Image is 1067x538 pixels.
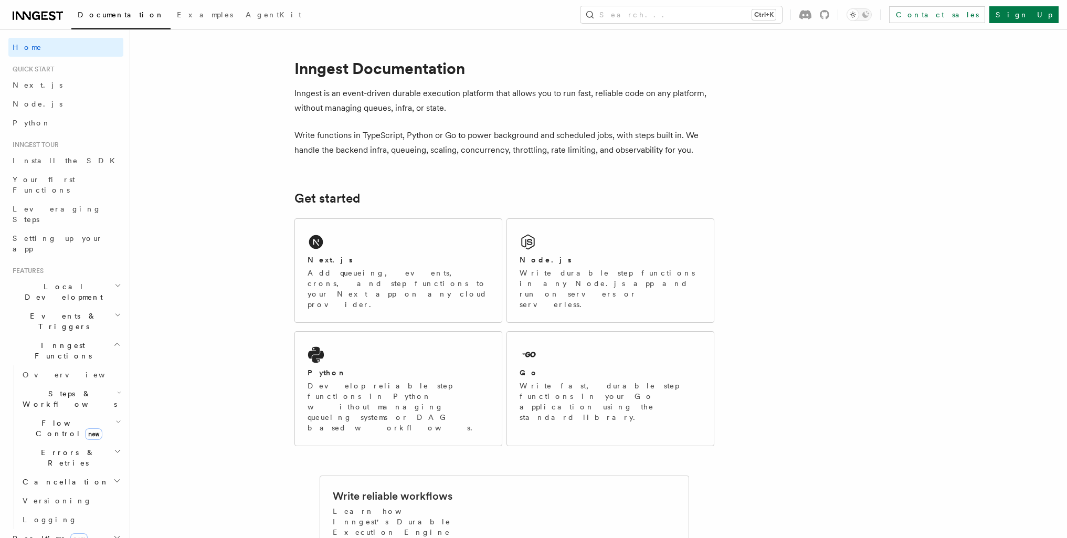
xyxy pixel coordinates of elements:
a: Sign Up [989,6,1059,23]
span: Quick start [8,65,54,73]
a: Contact sales [889,6,985,23]
a: GoWrite fast, durable step functions in your Go application using the standard library. [506,331,714,446]
a: Setting up your app [8,229,123,258]
button: Errors & Retries [18,443,123,472]
a: PythonDevelop reliable step functions in Python without managing queueing systems or DAG based wo... [294,331,502,446]
span: new [85,428,102,440]
span: Inngest Functions [8,340,113,361]
span: Home [13,42,42,52]
a: Logging [18,510,123,529]
p: Write durable step functions in any Node.js app and run on servers or serverless. [520,268,701,310]
span: Cancellation [18,477,109,487]
button: Steps & Workflows [18,384,123,414]
span: Events & Triggers [8,311,114,332]
h2: Go [520,367,538,378]
a: Python [8,113,123,132]
a: Overview [18,365,123,384]
span: Your first Functions [13,175,75,194]
button: Local Development [8,277,123,307]
span: Python [13,119,51,127]
span: Flow Control [18,418,115,439]
a: Examples [171,3,239,28]
span: Errors & Retries [18,447,114,468]
span: Setting up your app [13,234,103,253]
a: Leveraging Steps [8,199,123,229]
p: Inngest is an event-driven durable execution platform that allows you to run fast, reliable code ... [294,86,714,115]
div: Inngest Functions [8,365,123,529]
p: Add queueing, events, crons, and step functions to your Next app on any cloud provider. [308,268,489,310]
span: AgentKit [246,10,301,19]
a: Node.js [8,94,123,113]
h2: Node.js [520,255,572,265]
span: Logging [23,515,77,524]
button: Search...Ctrl+K [580,6,782,23]
h1: Inngest Documentation [294,59,714,78]
h2: Python [308,367,346,378]
button: Events & Triggers [8,307,123,336]
span: Inngest tour [8,141,59,149]
a: AgentKit [239,3,308,28]
span: Versioning [23,497,92,505]
span: Install the SDK [13,156,121,165]
a: Next.jsAdd queueing, events, crons, and step functions to your Next app on any cloud provider. [294,218,502,323]
a: Node.jsWrite durable step functions in any Node.js app and run on servers or serverless. [506,218,714,323]
a: Documentation [71,3,171,29]
h2: Next.js [308,255,353,265]
p: Write functions in TypeScript, Python or Go to power background and scheduled jobs, with steps bu... [294,128,714,157]
p: Develop reliable step functions in Python without managing queueing systems or DAG based workflows. [308,381,489,433]
p: Write fast, durable step functions in your Go application using the standard library. [520,381,701,423]
span: Features [8,267,44,275]
a: Your first Functions [8,170,123,199]
span: Next.js [13,81,62,89]
button: Cancellation [18,472,123,491]
span: Overview [23,371,131,379]
span: Documentation [78,10,164,19]
button: Inngest Functions [8,336,123,365]
span: Examples [177,10,233,19]
a: Install the SDK [8,151,123,170]
kbd: Ctrl+K [752,9,776,20]
span: Local Development [8,281,114,302]
button: Flow Controlnew [18,414,123,443]
span: Node.js [13,100,62,108]
a: Versioning [18,491,123,510]
a: Home [8,38,123,57]
button: Toggle dark mode [847,8,872,21]
span: Steps & Workflows [18,388,117,409]
a: Get started [294,191,360,206]
a: Next.js [8,76,123,94]
span: Leveraging Steps [13,205,101,224]
h2: Write reliable workflows [333,489,452,503]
